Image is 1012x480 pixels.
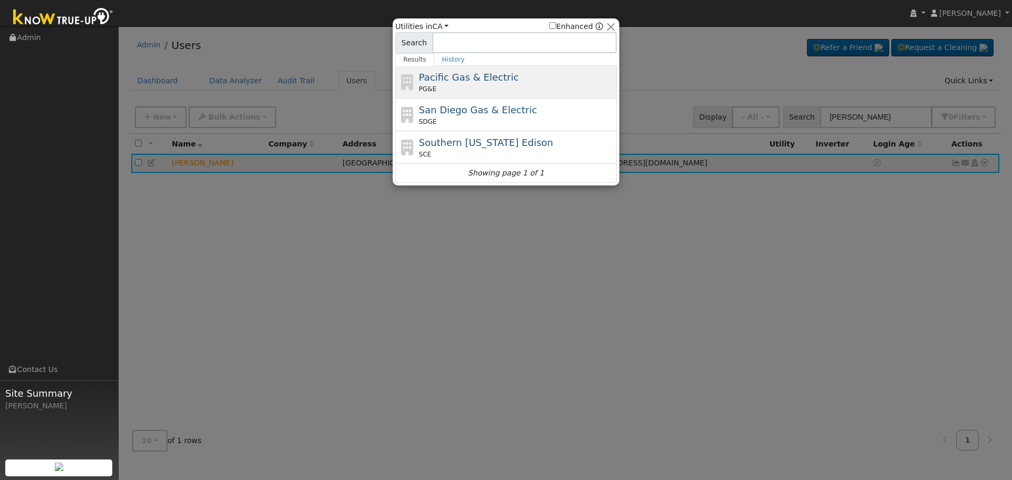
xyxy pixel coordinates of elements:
img: retrieve [55,463,63,471]
a: History [434,53,473,66]
span: Search [395,32,433,53]
span: Site Summary [5,386,113,400]
span: Show enhanced providers [549,21,603,32]
label: Enhanced [549,21,593,32]
span: [PERSON_NAME] [939,9,1001,17]
i: Showing page 1 of 1 [468,168,544,179]
span: Utilities in [395,21,449,32]
span: Pacific Gas & Electric [419,72,519,83]
span: PG&E [419,84,436,94]
input: Enhanced [549,22,556,29]
span: Southern [US_STATE] Edison [419,137,553,148]
span: SDGE [419,117,437,126]
span: SCE [419,150,432,159]
a: Enhanced Providers [596,22,603,31]
img: Know True-Up [8,6,119,30]
span: San Diego Gas & Electric [419,104,537,115]
a: Results [395,53,434,66]
div: [PERSON_NAME] [5,400,113,412]
a: CA [432,22,449,31]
